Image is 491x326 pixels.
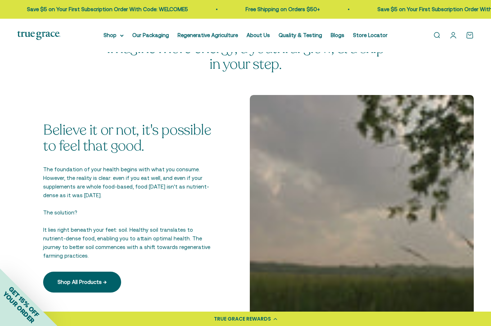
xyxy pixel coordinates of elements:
a: Shop All Products → [43,272,121,293]
a: Quality & Testing [279,32,322,38]
a: Free Shipping on Orders $50+ [245,6,320,12]
p: Believe it or not, it's possible to feel that good. [43,122,215,154]
p: The foundation of your health begins with what you consume. However, the reality is clear: even i... [43,165,215,200]
a: Store Locator [353,32,387,38]
a: Regenerative Agriculture [178,32,238,38]
a: Blogs [331,32,344,38]
span: YOUR ORDER [1,290,36,325]
p: Save $5 on Your First Subscription Order With Code: WELCOME5 [27,5,188,14]
span: GET 15% OFF [7,285,41,318]
a: Our Packaging [132,32,169,38]
a: About Us [247,32,270,38]
span: Imagine more energy, a youthful glow, & a skip in your step. [107,39,385,74]
div: TRUE GRACE REWARDS [214,315,271,323]
summary: Shop [104,31,124,40]
p: It lies right beneath your feet: soil. Healthy soil translates to nutrient-dense food, enabling y... [43,226,215,260]
p: The solution? [43,208,215,217]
